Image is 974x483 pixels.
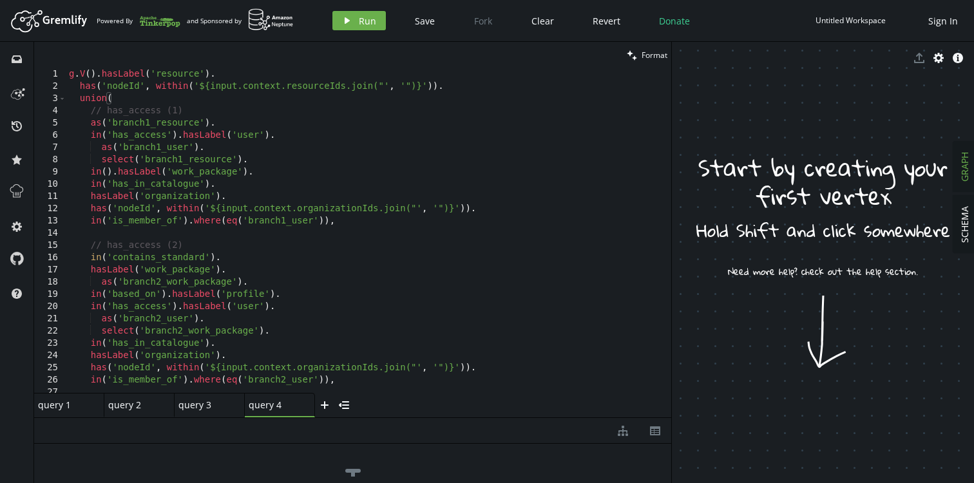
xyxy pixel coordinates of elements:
div: 26 [34,374,66,386]
div: 27 [34,386,66,399]
button: Revert [583,11,630,30]
div: 19 [34,289,66,301]
div: 16 [34,252,66,264]
div: 2 [34,80,66,93]
div: 21 [34,313,66,325]
span: Clear [531,15,554,27]
button: Donate [649,11,700,30]
span: Format [642,50,667,61]
div: 4 [34,105,66,117]
div: 3 [34,93,66,105]
button: Clear [522,11,564,30]
div: 13 [34,215,66,227]
div: 1 [34,68,66,80]
span: Revert [593,15,620,27]
div: 5 [34,117,66,129]
span: query 1 [38,399,90,411]
div: 6 [34,129,66,142]
div: 18 [34,276,66,289]
span: query 2 [108,399,160,411]
span: GRAPH [959,152,971,182]
div: 9 [34,166,66,178]
button: Save [405,11,444,30]
div: 12 [34,203,66,215]
span: Donate [659,15,690,27]
div: 17 [34,264,66,276]
span: Save [415,15,435,27]
div: Powered By [97,10,180,32]
div: 7 [34,142,66,154]
div: 15 [34,240,66,252]
span: query 4 [249,399,300,411]
div: and Sponsored by [187,8,294,33]
div: 25 [34,362,66,374]
button: Sign In [922,11,964,30]
div: 8 [34,154,66,166]
div: 24 [34,350,66,362]
span: Sign In [928,15,958,27]
span: query 3 [178,399,230,411]
div: 23 [34,337,66,350]
button: Run [332,11,386,30]
div: 14 [34,227,66,240]
span: Run [359,15,376,27]
div: 22 [34,325,66,337]
span: SCHEMA [959,206,971,243]
button: Fork [464,11,502,30]
div: Untitled Workspace [816,15,886,25]
div: 11 [34,191,66,203]
div: 10 [34,178,66,191]
span: Fork [474,15,492,27]
button: Format [623,42,671,68]
img: AWS Neptune [248,8,294,31]
div: 20 [34,301,66,313]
